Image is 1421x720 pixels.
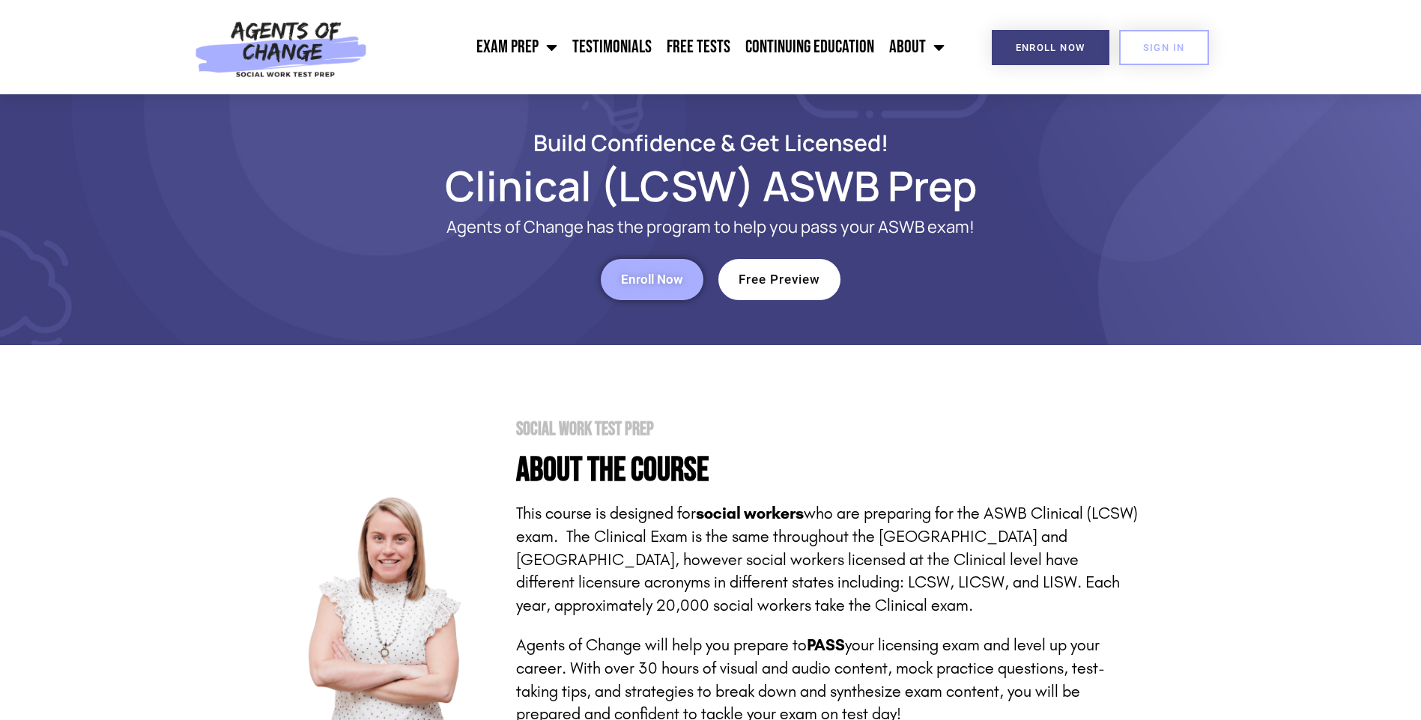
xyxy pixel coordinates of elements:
[601,259,703,300] a: Enroll Now
[469,28,565,66] a: Exam Prep
[739,273,820,286] span: Free Preview
[1119,30,1209,65] a: SIGN IN
[284,132,1138,153] h2: Build Confidence & Get Licensed!
[284,168,1138,203] h1: Clinical (LCSW) ASWB Prep
[738,28,882,66] a: Continuing Education
[344,218,1078,237] p: Agents of Change has the program to help you pass your ASWB exam!
[1143,43,1185,52] span: SIGN IN
[882,28,952,66] a: About
[807,635,845,655] strong: PASS
[375,28,952,66] nav: Menu
[992,30,1109,65] a: Enroll Now
[516,502,1138,617] p: This course is designed for who are preparing for the ASWB Clinical (LCSW) exam. The Clinical Exa...
[659,28,738,66] a: Free Tests
[516,420,1138,439] h2: Social Work Test Prep
[1016,43,1085,52] span: Enroll Now
[696,504,804,523] strong: social workers
[565,28,659,66] a: Testimonials
[516,454,1138,487] h4: About the Course
[621,273,683,286] span: Enroll Now
[718,259,840,300] a: Free Preview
